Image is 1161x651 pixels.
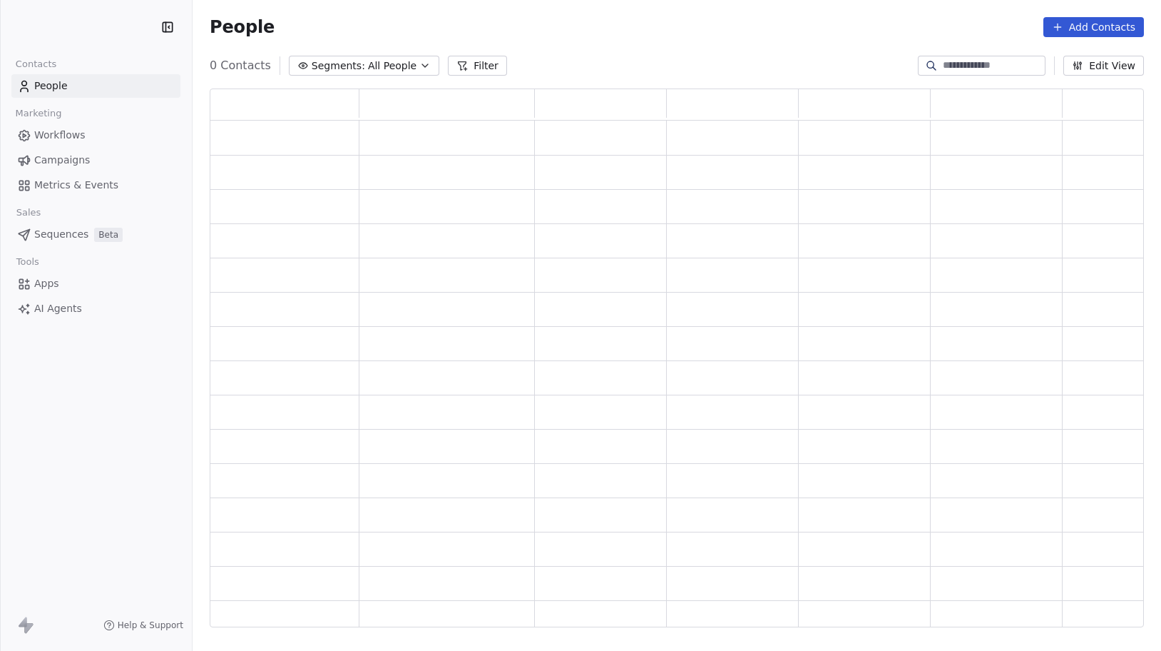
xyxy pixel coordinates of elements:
[11,148,180,172] a: Campaigns
[94,228,123,242] span: Beta
[11,74,180,98] a: People
[9,103,68,124] span: Marketing
[118,620,183,631] span: Help & Support
[11,272,180,296] a: Apps
[10,202,47,223] span: Sales
[1063,56,1144,76] button: Edit View
[210,57,271,74] span: 0 Contacts
[34,153,90,168] span: Campaigns
[34,79,68,94] span: People
[9,54,63,75] span: Contacts
[368,59,416,74] span: All People
[103,620,183,631] a: Help & Support
[11,297,180,321] a: AI Agents
[34,301,82,316] span: AI Agents
[34,227,88,242] span: Sequences
[34,178,118,193] span: Metrics & Events
[11,223,180,246] a: SequencesBeta
[10,251,45,273] span: Tools
[448,56,507,76] button: Filter
[34,128,86,143] span: Workflows
[34,276,59,291] span: Apps
[11,123,180,147] a: Workflows
[11,173,180,197] a: Metrics & Events
[1043,17,1144,37] button: Add Contacts
[210,16,275,38] span: People
[312,59,365,74] span: Segments:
